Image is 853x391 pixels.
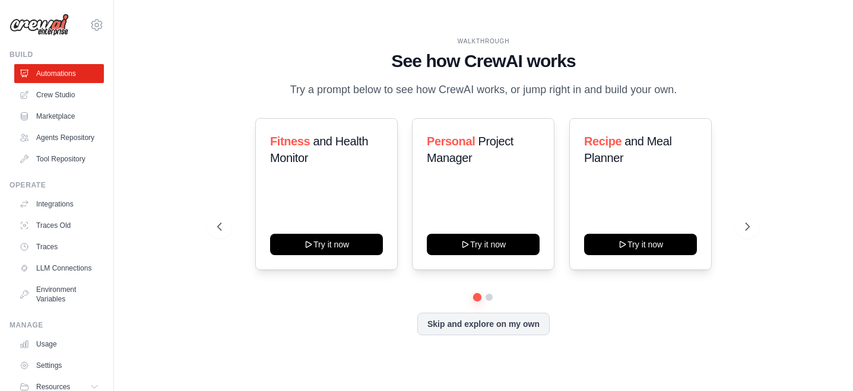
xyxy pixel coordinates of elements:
[9,14,69,36] img: Logo
[270,135,310,148] span: Fitness
[584,135,621,148] span: Recipe
[794,334,853,391] iframe: Chat Widget
[270,135,368,164] span: and Health Monitor
[14,216,104,235] a: Traces Old
[284,81,683,98] p: Try a prompt below to see how CrewAI works, or jump right in and build your own.
[14,64,104,83] a: Automations
[14,85,104,104] a: Crew Studio
[14,150,104,169] a: Tool Repository
[14,280,104,309] a: Environment Variables
[217,50,750,72] h1: See how CrewAI works
[417,313,550,335] button: Skip and explore on my own
[14,237,104,256] a: Traces
[427,135,513,164] span: Project Manager
[14,356,104,375] a: Settings
[14,107,104,126] a: Marketplace
[9,50,104,59] div: Build
[270,234,383,255] button: Try it now
[584,135,671,164] span: and Meal Planner
[14,259,104,278] a: LLM Connections
[9,180,104,190] div: Operate
[427,234,540,255] button: Try it now
[217,37,750,46] div: WALKTHROUGH
[9,320,104,330] div: Manage
[427,135,475,148] span: Personal
[14,335,104,354] a: Usage
[584,234,697,255] button: Try it now
[14,195,104,214] a: Integrations
[14,128,104,147] a: Agents Repository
